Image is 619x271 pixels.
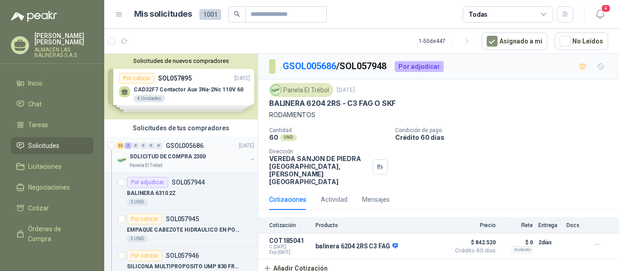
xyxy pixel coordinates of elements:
[134,8,192,21] h1: Mis solicitudes
[469,10,488,19] div: Todas
[269,99,396,108] p: BALINERA 6204 2RS - C3 FAG O SKF
[315,242,398,251] p: balinera 6204 2RS C3 FAG
[450,237,496,248] span: $ 842.520
[127,226,240,234] p: EMPAQUE CABEZOTE HIDRAULICO EN POLIURE NO 55 SHORE
[482,33,547,50] button: Asignado a mi
[450,222,496,228] p: Precio
[132,143,139,149] div: 0
[269,222,310,228] p: Cotización
[28,182,70,192] span: Negociaciones
[199,9,221,20] span: 1001
[269,83,333,97] div: Panela El Trébol
[362,195,390,204] div: Mensajes
[601,4,611,13] span: 4
[127,189,176,198] p: BALINERA 6310 2Z
[166,143,203,149] p: GSOL005686
[501,237,533,248] p: $ 0
[11,158,93,175] a: Licitaciones
[11,11,57,22] img: Logo peakr
[28,162,62,171] span: Licitaciones
[148,143,155,149] div: 0
[166,252,199,259] p: SOL057946
[28,99,42,109] span: Chat
[11,220,93,247] a: Órdenes de Compra
[108,57,254,64] button: Solicitudes de nuevos compradores
[234,11,240,17] span: search
[104,210,258,247] a: Por cotizarSOL057945EMPAQUE CABEZOTE HIDRAULICO EN POLIURE NO 55 SHORE5 UND
[315,222,445,228] p: Producto
[125,143,131,149] div: 2
[130,162,163,169] p: Panela El Trébol
[28,203,49,213] span: Cotizar
[269,195,306,204] div: Cotizaciones
[395,133,615,141] p: Crédito 60 días
[283,59,387,73] p: / SOL057948
[395,127,615,133] p: Condición de pago
[117,140,256,169] a: 22 2 0 0 0 0 GSOL005686[DATE] Company LogoSOLICITUD DE COMPRA 2300Panela El Trébol
[28,78,43,88] span: Inicio
[566,222,585,228] p: Docs
[239,142,254,150] p: [DATE]
[11,200,93,217] a: Cotizar
[555,33,608,50] button: No Leídos
[269,148,369,155] p: Dirección
[269,155,369,185] p: VEREDA SANJON DE PIEDRA [GEOGRAPHIC_DATA] , [PERSON_NAME][GEOGRAPHIC_DATA]
[127,250,162,261] div: Por cotizar
[538,237,561,248] p: 2 días
[11,137,93,154] a: Solicitudes
[11,179,93,196] a: Negociaciones
[166,216,199,222] p: SOL057945
[28,141,59,151] span: Solicitudes
[28,224,85,244] span: Órdenes de Compra
[127,177,168,188] div: Por adjudicar
[104,173,258,210] a: Por adjudicarSOL057944BALINERA 6310 2Z3 UND
[11,95,93,113] a: Chat
[269,110,608,120] p: RODAMIENTOS
[512,246,533,253] div: Incluido
[592,6,608,23] button: 4
[104,54,258,119] div: Solicitudes de nuevos compradoresPor cotizarSOL057895[DATE] CAD32F7 Contactor Aux 3Na-2Nc 110V 60...
[28,120,48,130] span: Tareas
[117,155,128,166] img: Company Logo
[337,86,355,95] p: [DATE]
[269,133,278,141] p: 60
[321,195,348,204] div: Actividad
[127,199,148,206] div: 3 UND
[127,214,162,224] div: Por cotizar
[34,33,93,45] p: [PERSON_NAME] [PERSON_NAME]
[127,235,148,242] div: 5 UND
[104,119,258,137] div: Solicitudes de tus compradores
[269,250,310,255] span: Exp: [DATE]
[283,61,336,71] a: GSOL005686
[269,127,388,133] p: Cantidad
[130,152,206,161] p: SOLICITUD DE COMPRA 2300
[127,262,240,271] p: SILICONA MULTIPROPOSITO UMP 830 FRIXO GRADO ALIM.
[450,248,496,253] span: Crédito 60 días
[280,134,297,141] div: UND
[419,34,474,48] div: 1 - 50 de 447
[11,75,93,92] a: Inicio
[140,143,147,149] div: 0
[269,237,310,244] p: COT185041
[117,143,124,149] div: 22
[155,143,162,149] div: 0
[538,222,561,228] p: Entrega
[11,116,93,133] a: Tareas
[501,222,533,228] p: Flete
[271,85,281,95] img: Company Logo
[172,179,205,185] p: SOL057944
[269,244,310,250] span: C: [DATE]
[395,61,444,72] div: Por adjudicar
[34,47,93,58] p: ALMACEN LAS BALINERAS S.A.S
